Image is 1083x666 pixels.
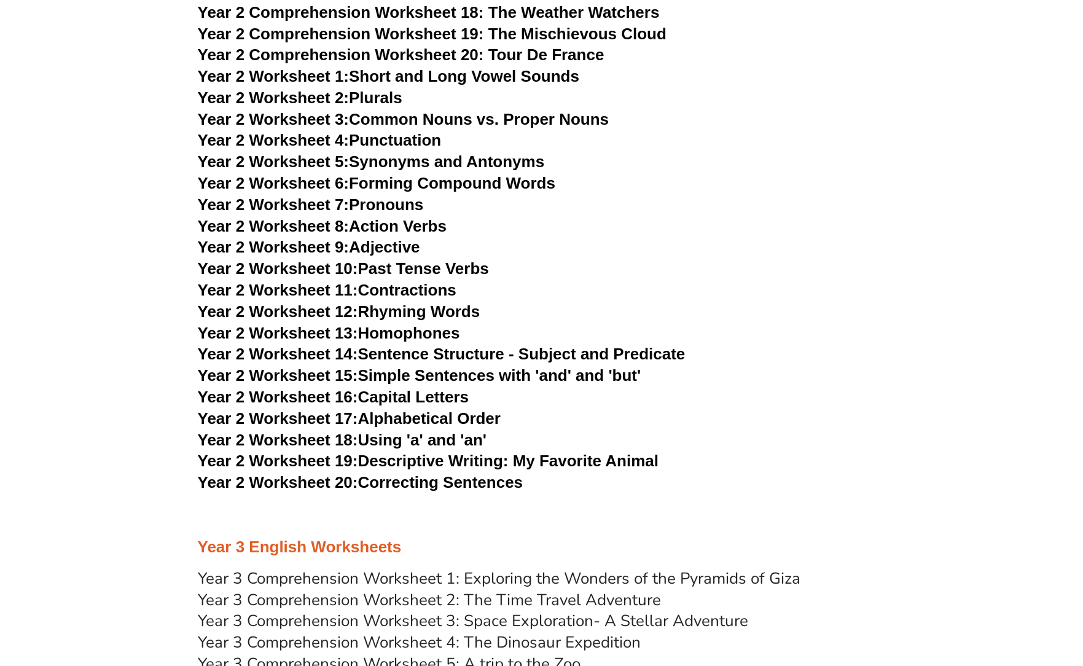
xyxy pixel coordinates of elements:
[198,452,659,470] a: Year 2 Worksheet 19:Descriptive Writing: My Favorite Animal
[198,302,480,321] a: Year 2 Worksheet 12:Rhyming Words
[198,388,469,406] a: Year 2 Worksheet 16:Capital Letters
[198,217,447,235] a: Year 2 Worksheet 8:Action Verbs
[198,409,358,428] span: Year 2 Worksheet 17:
[198,452,358,470] span: Year 2 Worksheet 19:
[198,388,358,406] span: Year 2 Worksheet 16:
[198,88,350,107] span: Year 2 Worksheet 2:
[198,473,523,492] a: Year 2 Worksheet 20:Correcting Sentences
[198,259,489,278] a: Year 2 Worksheet 10:Past Tense Verbs
[198,67,579,85] a: Year 2 Worksheet 1:Short and Long Vowel Sounds
[198,25,667,43] a: Year 2 Comprehension Worksheet 19: The Mischievous Cloud
[198,302,358,321] span: Year 2 Worksheet 12:
[198,45,604,64] a: Year 2 Comprehension Worksheet 20: Tour De France
[198,568,800,589] a: Year 3 Comprehension Worksheet 1: Exploring the Wonders of the Pyramids of Giza
[198,195,350,214] span: Year 2 Worksheet 7:
[198,324,358,342] span: Year 2 Worksheet 13:
[198,174,555,192] a: Year 2 Worksheet 6:Forming Compound Words
[198,131,442,149] a: Year 2 Worksheet 4:Punctuation
[198,345,358,363] span: Year 2 Worksheet 14:
[198,366,641,385] a: Year 2 Worksheet 15:Simple Sentences with 'and' and 'but'
[198,431,487,449] a: Year 2 Worksheet 18:Using 'a' and 'an'
[198,131,350,149] span: Year 2 Worksheet 4:
[198,409,501,428] a: Year 2 Worksheet 17:Alphabetical Order
[198,345,686,363] a: Year 2 Worksheet 14:Sentence Structure - Subject and Predicate
[198,431,358,449] span: Year 2 Worksheet 18:
[198,281,456,299] a: Year 2 Worksheet 11:Contractions
[198,238,420,256] a: Year 2 Worksheet 9:Adjective
[872,527,1083,666] iframe: Chat Widget
[198,217,350,235] span: Year 2 Worksheet 8:
[198,589,661,611] a: Year 3 Comprehension Worksheet 2: The Time Travel Adventure
[198,195,424,214] a: Year 2 Worksheet 7:Pronouns
[198,259,358,278] span: Year 2 Worksheet 10:
[198,110,609,128] a: Year 2 Worksheet 3:Common Nouns vs. Proper Nouns
[198,174,350,192] span: Year 2 Worksheet 6:
[198,238,350,256] span: Year 2 Worksheet 9:
[198,110,350,128] span: Year 2 Worksheet 3:
[198,88,402,107] a: Year 2 Worksheet 2:Plurals
[198,537,886,558] h3: Year 3 English Worksheets
[198,152,545,171] a: Year 2 Worksheet 5:Synonyms and Antonyms
[198,473,358,492] span: Year 2 Worksheet 20:
[198,366,358,385] span: Year 2 Worksheet 15:
[198,152,350,171] span: Year 2 Worksheet 5:
[198,610,748,632] a: Year 3 Comprehension Worksheet 3: Space Exploration- A Stellar Adventure
[198,67,350,85] span: Year 2 Worksheet 1:
[198,324,460,342] a: Year 2 Worksheet 13:Homophones
[198,632,641,653] a: Year 3 Comprehension Worksheet 4: The Dinosaur Expedition
[198,281,358,299] span: Year 2 Worksheet 11:
[198,3,660,22] a: Year 2 Comprehension Worksheet 18: The Weather Watchers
